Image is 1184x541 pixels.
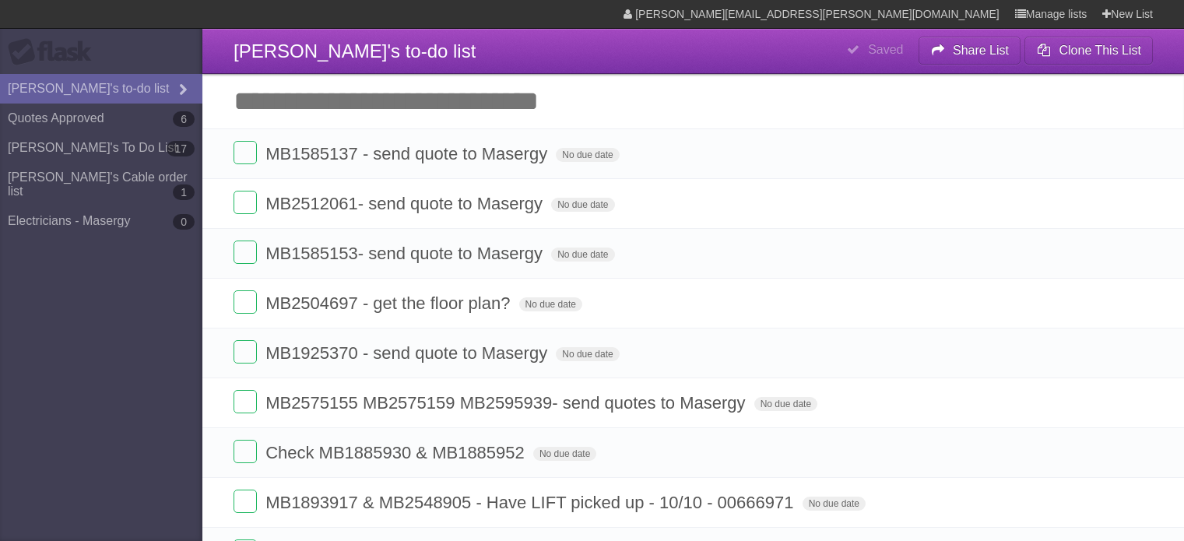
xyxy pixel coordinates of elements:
[234,141,257,164] label: Done
[265,393,749,413] span: MB2575155 MB2575159 MB2595939- send quotes to Masergy
[803,497,866,511] span: No due date
[533,447,596,461] span: No due date
[551,198,614,212] span: No due date
[234,340,257,364] label: Done
[234,191,257,214] label: Done
[234,390,257,413] label: Done
[8,38,101,66] div: Flask
[265,244,546,263] span: MB1585153- send quote to Masergy
[265,194,546,213] span: MB2512061- send quote to Masergy
[173,184,195,200] b: 1
[265,293,514,313] span: MB2504697 - get the floor plan?
[173,214,195,230] b: 0
[265,443,529,462] span: Check MB1885930 & MB1885952
[234,440,257,463] label: Done
[556,148,619,162] span: No due date
[234,290,257,314] label: Done
[265,343,551,363] span: MB1925370 - send quote to Masergy
[519,297,582,311] span: No due date
[754,397,817,411] span: No due date
[1024,37,1153,65] button: Clone This List
[919,37,1021,65] button: Share List
[953,44,1009,57] b: Share List
[265,144,551,163] span: MB1585137 - send quote to Masergy
[167,141,195,156] b: 17
[265,493,797,512] span: MB1893917 & MB2548905 - Have LIFT picked up - 10/10 - 00666971
[551,248,614,262] span: No due date
[1059,44,1141,57] b: Clone This List
[234,241,257,264] label: Done
[234,40,476,61] span: [PERSON_NAME]'s to-do list
[234,490,257,513] label: Done
[868,43,903,56] b: Saved
[556,347,619,361] span: No due date
[173,111,195,127] b: 6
